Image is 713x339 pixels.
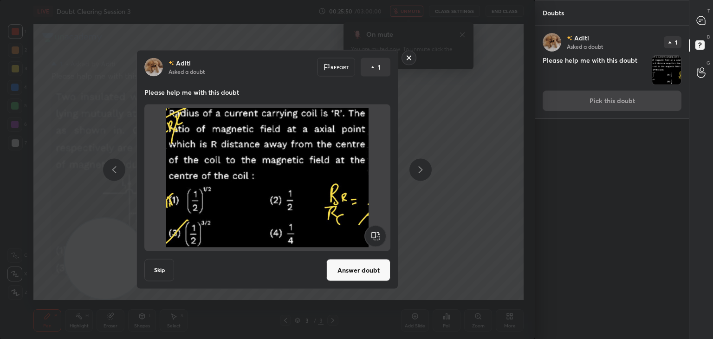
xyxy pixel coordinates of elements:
p: T [707,7,710,14]
p: 1 [378,63,381,72]
p: Doubts [535,0,571,25]
img: f9e8449c30a94f04973e2b4bcd3c9186.jpg [144,58,163,77]
div: Report [317,58,355,77]
h4: Please help me with this doubt [543,55,648,85]
p: D [707,33,710,40]
img: f9e8449c30a94f04973e2b4bcd3c9186.jpg [543,33,561,52]
button: Answer doubt [326,259,390,281]
p: Asked a doubt [169,68,205,75]
img: no-rating-badge.077c3623.svg [567,36,572,41]
p: Please help me with this doubt [144,88,390,97]
img: 1759826930HJ0EQV.JPG [156,108,379,248]
p: Aditi [574,34,589,42]
p: Aditi [176,59,191,67]
p: Asked a doubt [567,43,603,50]
button: Skip [144,259,174,281]
p: 1 [675,39,677,45]
img: no-rating-badge.077c3623.svg [169,60,174,65]
p: G [707,59,710,66]
img: 1759826930HJ0EQV.JPG [652,56,681,85]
